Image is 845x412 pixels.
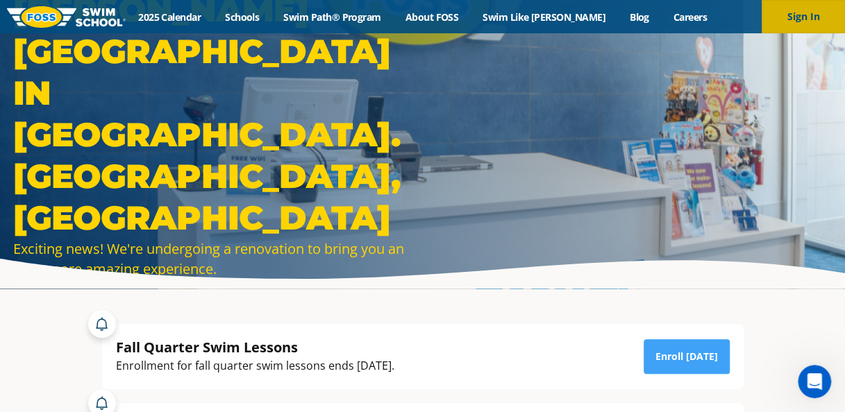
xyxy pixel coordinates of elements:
[126,10,213,24] a: 2025 Calendar
[471,10,618,24] a: Swim Like [PERSON_NAME]
[661,10,719,24] a: Careers
[271,10,393,24] a: Swim Path® Program
[644,339,730,374] a: Enroll [DATE]
[798,365,831,398] iframe: Intercom live chat
[213,10,271,24] a: Schools
[617,10,661,24] a: Blog
[7,6,126,28] img: FOSS Swim School Logo
[116,338,394,357] div: Fall Quarter Swim Lessons
[393,10,471,24] a: About FOSS
[116,357,394,375] div: Enrollment for fall quarter swim lessons ends [DATE].
[13,239,416,279] div: Exciting news! We're undergoing a renovation to bring you an even more amazing experience.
